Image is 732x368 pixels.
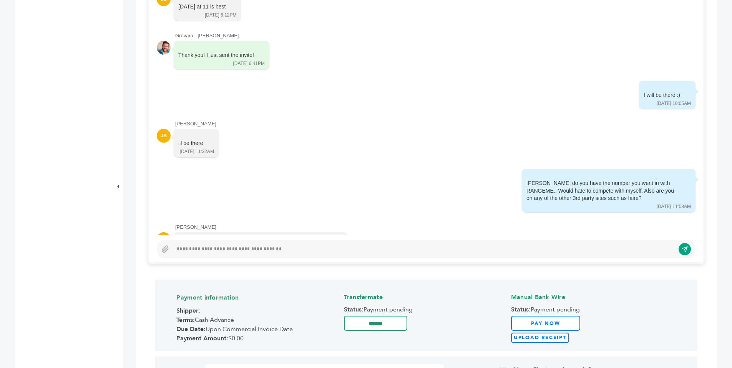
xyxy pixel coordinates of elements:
strong: Due Date: [176,325,206,333]
h4: Transfermate [344,287,509,305]
div: Grovara - [PERSON_NAME] [175,32,695,39]
div: [DATE] 11:32AM [180,148,214,155]
div: ill be there [178,140,203,147]
strong: Shipper: [176,306,200,315]
label: Upload Receipt [511,333,569,343]
span: Payment pending [511,305,676,314]
strong: Payment Amount: [176,334,228,343]
div: [DATE] 6:41PM [233,60,264,67]
strong: Status: [511,305,531,314]
div: [DATE] 6:12PM [205,12,236,18]
h4: Manual Bank Wire [511,287,676,305]
div: [PERSON_NAME] [175,224,695,231]
div: JS [157,232,171,246]
span: Upon Commercial Invoice Date [176,325,341,333]
div: [PERSON_NAME] do you have the number you went in with RANGEME.. Would hate to compete with myself... [526,180,680,202]
div: [DATE] at 11 is best [178,3,226,11]
div: Thank you! I just sent the invite! [178,52,254,59]
div: [DATE] 11:58AM [657,203,691,210]
h4: Payment information [176,288,341,306]
span: Payment pending [344,305,509,314]
span: $0.00 [176,334,341,343]
div: [DATE] 10:05AM [657,100,691,107]
div: I will be there :) [644,92,680,99]
div: JS [157,129,171,143]
strong: Status: [344,305,364,314]
span: Cash Advance [176,316,341,324]
div: [PERSON_NAME] [175,120,695,127]
strong: Terms: [176,316,195,324]
a: Pay Now [511,316,580,331]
